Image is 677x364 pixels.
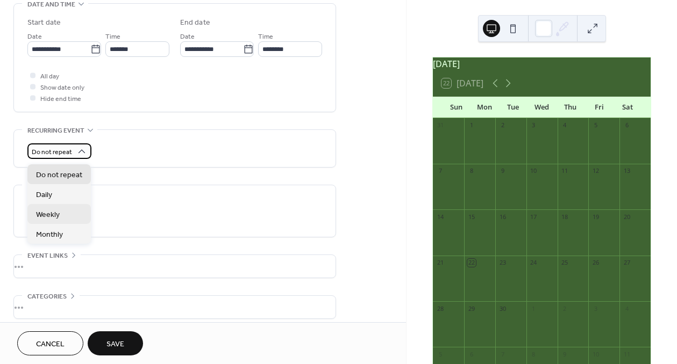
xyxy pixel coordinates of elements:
div: 6 [623,121,631,129]
div: 5 [592,121,600,129]
div: 8 [530,350,538,358]
div: 16 [498,213,507,221]
div: 10 [592,350,600,358]
div: [DATE] [433,57,651,70]
div: 2 [561,304,569,312]
div: 11 [623,350,631,358]
div: 18 [561,213,569,221]
span: Time [258,31,273,42]
div: 1 [530,304,538,312]
span: Do not repeat [32,146,72,158]
div: 24 [530,259,538,267]
div: Fri [585,97,614,118]
div: End date [180,17,210,28]
div: Start date [27,17,61,28]
div: 29 [467,304,475,312]
span: Weekly [36,209,60,221]
div: 20 [623,213,631,221]
span: Monthly [36,229,63,241]
div: 2 [498,121,507,129]
div: 7 [436,167,444,175]
div: 11 [561,167,569,175]
div: 4 [623,304,631,312]
button: Save [88,331,143,355]
div: 30 [498,304,507,312]
div: 3 [592,304,600,312]
div: ••• [14,296,336,318]
div: 14 [436,213,444,221]
div: Thu [556,97,585,118]
div: 23 [498,259,507,267]
div: Wed [528,97,556,118]
div: 27 [623,259,631,267]
span: Date [180,31,195,42]
span: Recurring event [27,125,84,136]
div: ••• [14,255,336,278]
div: 22 [467,259,475,267]
span: Save [106,339,124,350]
div: 19 [592,213,600,221]
span: Do not repeat [36,170,82,181]
div: 9 [498,167,507,175]
div: 5 [436,350,444,358]
div: 1 [467,121,475,129]
div: Tue [499,97,528,118]
div: Sat [614,97,642,118]
div: 15 [467,213,475,221]
span: Cancel [36,339,65,350]
button: Cancel [17,331,83,355]
div: 6 [467,350,475,358]
div: 9 [561,350,569,358]
div: 13 [623,167,631,175]
div: 4 [561,121,569,129]
div: 3 [530,121,538,129]
div: 12 [592,167,600,175]
div: Mon [471,97,499,118]
div: 25 [561,259,569,267]
span: Time [105,31,120,42]
span: Daily [36,190,52,201]
span: Date [27,31,42,42]
div: 28 [436,304,444,312]
span: Show date only [40,82,84,93]
div: 10 [530,167,538,175]
div: 17 [530,213,538,221]
span: All day [40,71,59,82]
div: 31 [436,121,444,129]
div: Sun [441,97,470,118]
span: Hide end time [40,93,81,105]
span: Event links [27,250,68,261]
div: 8 [467,167,475,175]
div: 26 [592,259,600,267]
div: 21 [436,259,444,267]
div: 7 [498,350,507,358]
span: Categories [27,291,67,302]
